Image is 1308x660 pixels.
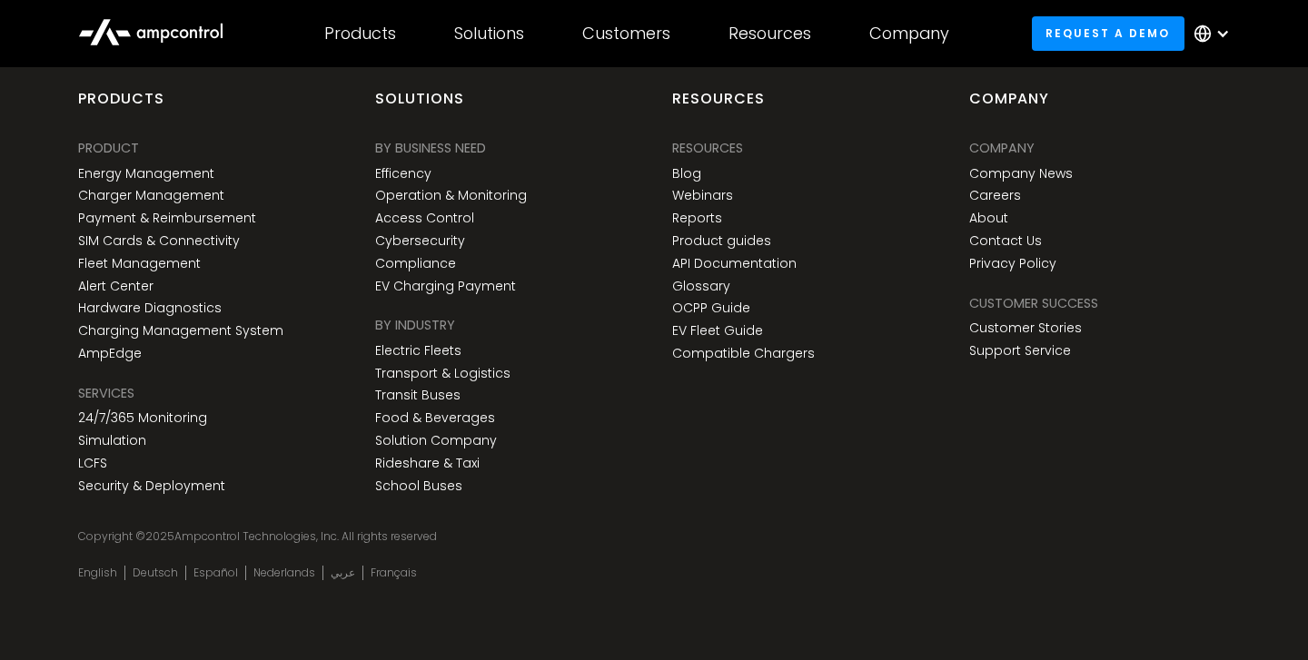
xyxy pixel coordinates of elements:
[78,456,107,471] a: LCFS
[672,89,765,123] div: Resources
[375,366,510,381] a: Transport & Logistics
[672,256,797,271] a: API Documentation
[193,566,238,580] a: Español
[375,89,464,123] div: Solutions
[969,293,1098,313] div: Customer success
[78,89,164,123] div: products
[728,24,811,44] div: Resources
[78,478,225,494] a: Security & Deployment
[375,388,461,403] a: Transit Buses
[969,256,1056,271] a: Privacy Policy
[375,279,516,294] a: EV Charging Payment
[375,233,465,249] a: Cybersecurity
[672,211,722,226] a: Reports
[375,138,486,158] div: BY BUSINESS NEED
[375,166,431,182] a: Efficency
[672,166,701,182] a: Blog
[375,410,495,426] a: Food & Beverages
[78,166,214,182] a: Energy Management
[375,478,462,494] a: School Buses
[1032,16,1184,50] a: Request a demo
[969,138,1035,158] div: Company
[78,529,1229,544] div: Copyright © Ampcontrol Technologies, Inc. All rights reserved
[672,300,750,316] a: OCPP Guide
[78,433,146,448] a: Simulation
[145,528,174,544] span: 2025
[375,211,474,226] a: Access Control
[375,343,461,359] a: Electric Fleets
[78,346,142,361] a: AmpEdge
[582,24,670,44] div: Customers
[969,211,1008,226] a: About
[78,410,207,426] a: 24/7/365 Monitoring
[454,24,524,44] div: Solutions
[324,24,396,44] div: Products
[78,233,240,249] a: SIM Cards & Connectivity
[78,279,154,294] a: Alert Center
[969,166,1073,182] a: Company News
[869,24,949,44] div: Company
[78,323,283,339] a: Charging Management System
[253,566,315,580] a: Nederlands
[78,383,134,403] div: SERVICES
[371,566,417,580] a: Français
[672,279,730,294] a: Glossary
[78,566,117,580] a: English
[672,138,743,158] div: Resources
[375,188,527,203] a: Operation & Monitoring
[78,211,256,226] a: Payment & Reimbursement
[969,188,1021,203] a: Careers
[672,188,733,203] a: Webinars
[331,566,355,580] a: عربي
[969,89,1049,123] div: Company
[133,566,178,580] a: Deutsch
[375,256,456,271] a: Compliance
[969,343,1071,359] a: Support Service
[375,315,455,335] div: BY INDUSTRY
[672,346,815,361] a: Compatible Chargers
[969,233,1042,249] a: Contact Us
[672,323,763,339] a: EV Fleet Guide
[78,256,201,271] a: Fleet Management
[969,320,1082,336] a: Customer Stories
[78,138,139,158] div: PRODUCT
[672,233,771,249] a: Product guides
[78,188,224,203] a: Charger Management
[78,300,222,316] a: Hardware Diagnostics
[375,433,497,448] a: Solution Company
[375,456,480,471] a: Rideshare & Taxi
